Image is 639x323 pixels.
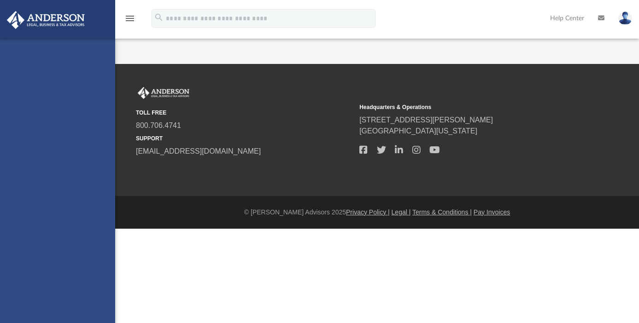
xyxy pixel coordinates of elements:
a: Pay Invoices [474,208,510,216]
img: Anderson Advisors Platinum Portal [136,87,191,99]
a: [EMAIL_ADDRESS][DOMAIN_NAME] [136,147,261,155]
div: © [PERSON_NAME] Advisors 2025 [115,208,639,217]
i: menu [124,13,135,24]
small: Headquarters & Operations [359,103,576,111]
a: Terms & Conditions | [412,208,472,216]
small: SUPPORT [136,134,353,143]
a: Legal | [392,208,411,216]
i: search [154,12,164,23]
small: TOLL FREE [136,109,353,117]
a: menu [124,17,135,24]
a: [STREET_ADDRESS][PERSON_NAME] [359,116,493,124]
a: Privacy Policy | [346,208,390,216]
a: 800.706.4741 [136,121,181,129]
img: User Pic [618,12,632,25]
a: [GEOGRAPHIC_DATA][US_STATE] [359,127,477,135]
img: Anderson Advisors Platinum Portal [4,11,88,29]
